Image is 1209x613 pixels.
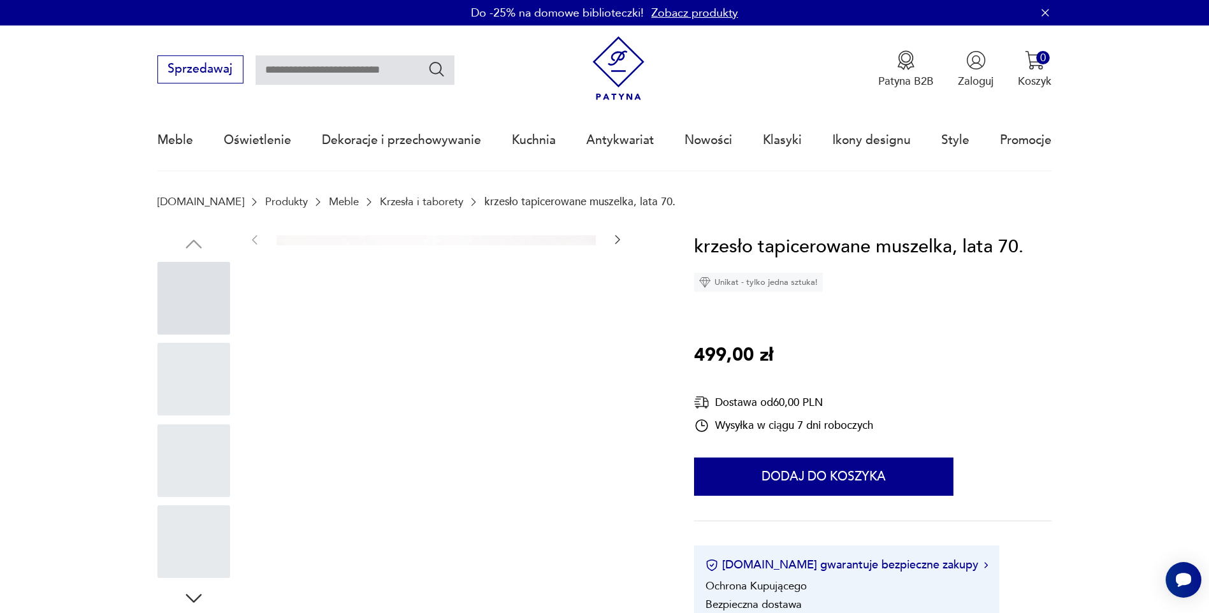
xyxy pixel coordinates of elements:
[958,50,994,89] button: Zaloguj
[763,111,802,169] a: Klasyki
[512,111,556,169] a: Kuchnia
[586,36,651,101] img: Patyna - sklep z meblami i dekoracjami vintage
[471,5,644,21] p: Do -25% na domowe biblioteczki!
[706,559,718,572] img: Ikona certyfikatu
[694,394,709,410] img: Ikona dostawy
[694,458,953,496] button: Dodaj do koszyka
[157,111,193,169] a: Meble
[224,111,291,169] a: Oświetlenie
[157,196,244,208] a: [DOMAIN_NAME]
[1036,51,1050,64] div: 0
[684,111,732,169] a: Nowości
[484,196,676,208] p: krzesło tapicerowane muszelka, lata 70.
[380,196,463,208] a: Krzesła i taborety
[706,557,988,573] button: [DOMAIN_NAME] gwarantuje bezpieczne zakupy
[699,277,711,288] img: Ikona diamentu
[329,196,359,208] a: Meble
[896,50,916,70] img: Ikona medalu
[1018,50,1052,89] button: 0Koszyk
[1000,111,1052,169] a: Promocje
[878,50,934,89] a: Ikona medaluPatyna B2B
[958,74,994,89] p: Zaloguj
[1018,74,1052,89] p: Koszyk
[966,50,986,70] img: Ikonka użytkownika
[428,60,446,78] button: Szukaj
[694,418,873,433] div: Wysyłka w ciągu 7 dni roboczych
[984,562,988,568] img: Ikona strzałki w prawo
[586,111,654,169] a: Antykwariat
[694,233,1024,262] h1: krzesło tapicerowane muszelka, lata 70.
[322,111,481,169] a: Dekoracje i przechowywanie
[157,65,243,75] a: Sprzedawaj
[157,55,243,83] button: Sprzedawaj
[941,111,969,169] a: Style
[706,597,802,612] li: Bezpieczna dostawa
[265,196,308,208] a: Produkty
[832,111,911,169] a: Ikony designu
[706,579,807,593] li: Ochrona Kupującego
[878,74,934,89] p: Patyna B2B
[694,273,823,292] div: Unikat - tylko jedna sztuka!
[694,341,773,370] p: 499,00 zł
[651,5,738,21] a: Zobacz produkty
[878,50,934,89] button: Patyna B2B
[1166,562,1201,598] iframe: Smartsupp widget button
[694,394,873,410] div: Dostawa od 60,00 PLN
[1025,50,1045,70] img: Ikona koszyka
